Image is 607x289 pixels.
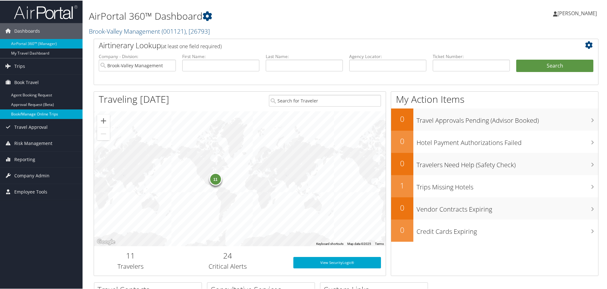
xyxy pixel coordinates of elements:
[391,130,598,152] a: 0Hotel Payment Authorizations Failed
[89,9,432,22] h1: AirPortal 360™ Dashboard
[391,202,413,213] h2: 0
[391,113,413,124] h2: 0
[99,39,551,50] h2: Airtinerary Lookup
[391,135,413,146] h2: 0
[516,59,593,72] button: Search
[417,135,598,147] h3: Hotel Payment Authorizations Failed
[96,237,117,246] img: Google
[391,219,598,241] a: 0Credit Cards Expiring
[557,9,597,16] span: [PERSON_NAME]
[14,74,39,90] span: Book Travel
[97,114,110,127] button: Zoom in
[14,23,40,38] span: Dashboards
[417,201,598,213] h3: Vendor Contracts Expiring
[391,92,598,105] h1: My Action Items
[293,256,381,268] a: View SecurityLogic®
[417,179,598,191] h3: Trips Missing Hotels
[209,172,222,185] div: 11
[391,108,598,130] a: 0Travel Approvals Pending (Advisor Booked)
[417,157,598,169] h3: Travelers Need Help (Safety Check)
[14,119,48,135] span: Travel Approval
[99,53,176,59] label: Company - Division:
[349,53,426,59] label: Agency Locator:
[99,92,169,105] h1: Traveling [DATE]
[14,183,47,199] span: Employee Tools
[553,3,603,22] a: [PERSON_NAME]
[14,135,52,151] span: Risk Management
[96,237,117,246] a: Open this area in Google Maps (opens a new window)
[172,261,284,270] h3: Critical Alerts
[89,26,210,35] a: Brook-Valley Management
[269,94,381,106] input: Search for Traveler
[417,223,598,235] h3: Credit Cards Expiring
[316,241,344,246] button: Keyboard shortcuts
[186,26,210,35] span: , [ 26793 ]
[14,167,50,183] span: Company Admin
[14,4,77,19] img: airportal-logo.png
[99,250,162,260] h2: 11
[391,174,598,197] a: 1Trips Missing Hotels
[391,197,598,219] a: 0Vendor Contracts Expiring
[266,53,343,59] label: Last Name:
[391,152,598,174] a: 0Travelers Need Help (Safety Check)
[375,241,384,245] a: Terms (opens in new tab)
[347,241,371,245] span: Map data ©2025
[391,157,413,168] h2: 0
[433,53,510,59] label: Ticket Number:
[162,26,186,35] span: ( 001121 )
[14,151,35,167] span: Reporting
[417,112,598,124] h3: Travel Approvals Pending (Advisor Booked)
[99,261,162,270] h3: Travelers
[161,42,222,49] span: (at least one field required)
[391,180,413,190] h2: 1
[14,58,25,74] span: Trips
[182,53,259,59] label: First Name:
[172,250,284,260] h2: 24
[391,224,413,235] h2: 0
[97,127,110,140] button: Zoom out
